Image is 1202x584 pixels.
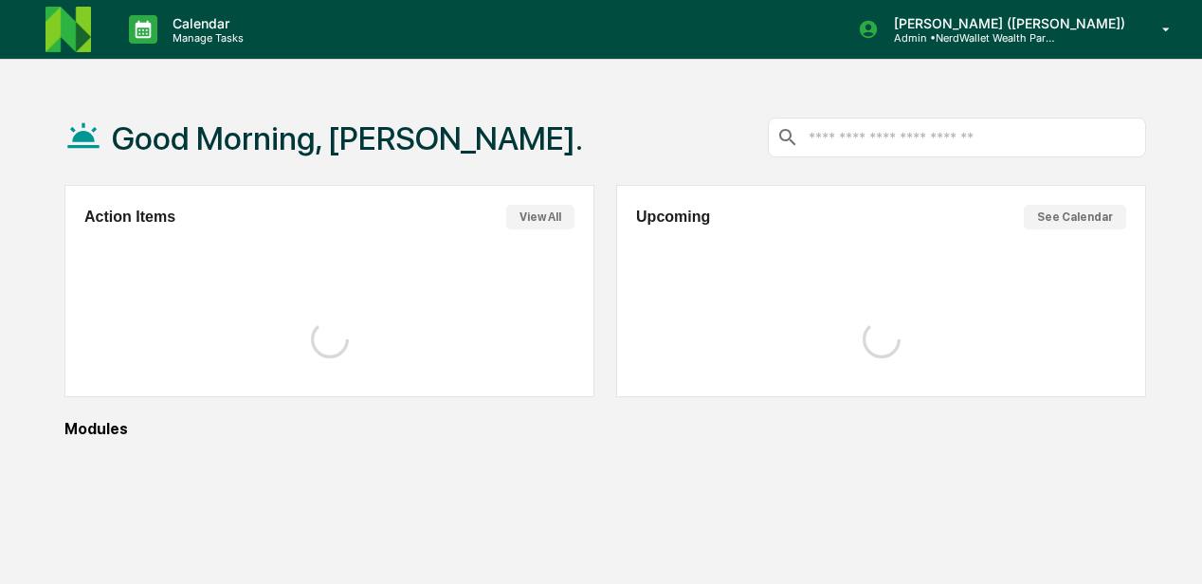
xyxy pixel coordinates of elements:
[1024,205,1126,229] button: See Calendar
[636,209,710,226] h2: Upcoming
[879,31,1055,45] p: Admin • NerdWallet Wealth Partners
[157,31,253,45] p: Manage Tasks
[157,15,253,31] p: Calendar
[84,209,175,226] h2: Action Items
[46,7,91,52] img: logo
[112,119,583,157] h1: Good Morning, [PERSON_NAME].
[506,205,574,229] button: View All
[64,420,1146,438] div: Modules
[879,15,1135,31] p: [PERSON_NAME] ([PERSON_NAME])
